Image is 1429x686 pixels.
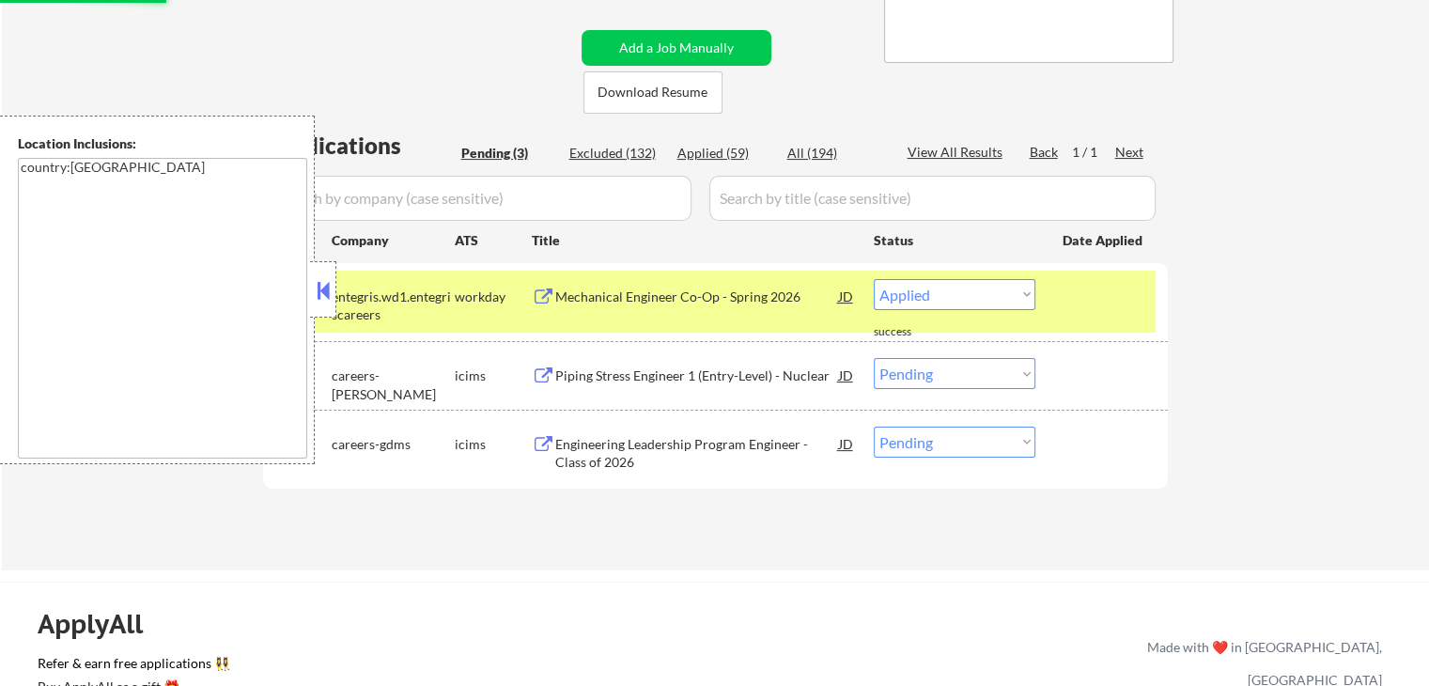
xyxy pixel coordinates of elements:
[908,143,1008,162] div: View All Results
[38,608,164,640] div: ApplyAll
[709,176,1156,221] input: Search by title (case sensitive)
[532,231,856,250] div: Title
[18,134,307,153] div: Location Inclusions:
[1030,143,1060,162] div: Back
[332,435,455,454] div: careers-gdms
[555,435,839,472] div: Engineering Leadership Program Engineer - Class of 2026
[38,657,754,677] a: Refer & earn free applications 👯‍♀️
[582,30,771,66] button: Add a Job Manually
[837,279,856,313] div: JD
[455,288,532,306] div: workday
[837,427,856,460] div: JD
[555,366,839,385] div: Piping Stress Engineer 1 (Entry-Level) - Nuclear
[332,366,455,403] div: careers-[PERSON_NAME]
[1063,231,1145,250] div: Date Applied
[461,144,555,163] div: Pending (3)
[555,288,839,306] div: Mechanical Engineer Co-Op - Spring 2026
[1115,143,1145,162] div: Next
[874,324,949,340] div: success
[455,366,532,385] div: icims
[332,288,455,324] div: entegris.wd1.entegriscareers
[455,231,532,250] div: ATS
[677,144,771,163] div: Applied (59)
[332,231,455,250] div: Company
[837,358,856,392] div: JD
[569,144,663,163] div: Excluded (132)
[269,134,455,157] div: Applications
[583,71,722,114] button: Download Resume
[787,144,881,163] div: All (194)
[1072,143,1115,162] div: 1 / 1
[874,223,1035,257] div: Status
[269,176,691,221] input: Search by company (case sensitive)
[455,435,532,454] div: icims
